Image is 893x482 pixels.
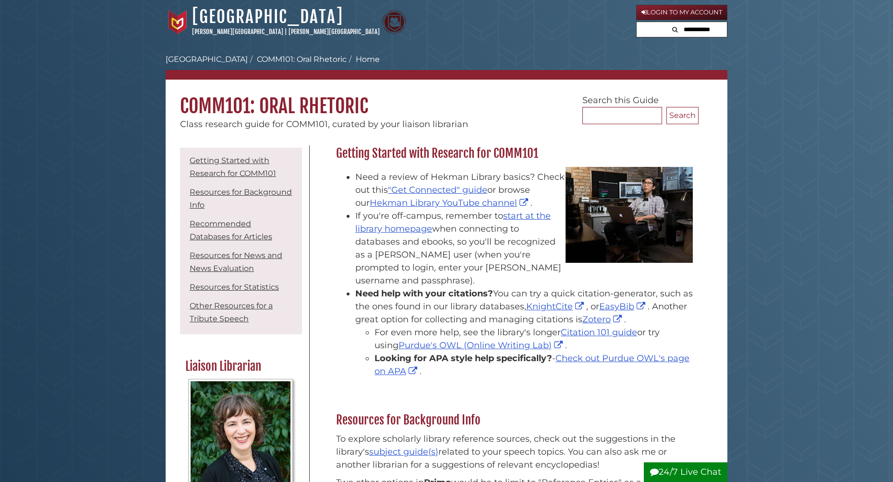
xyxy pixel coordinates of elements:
a: Resources for News and News Evaluation [190,251,282,273]
a: [GEOGRAPHIC_DATA] [192,6,343,27]
li: For even more help, see the library's longer or try using . [374,326,694,352]
button: Search [669,22,681,35]
i: Search [672,26,678,33]
h2: Liaison Librarian [181,359,301,374]
a: start at the library homepage [355,211,551,234]
a: Other Resources for a Tribute Speech [190,301,273,323]
a: Purdue's OWL (Online Writing Lab) [398,340,565,351]
nav: breadcrumb [166,54,727,80]
h2: Getting Started with Research for COMM101 [331,146,699,161]
a: Citation 101 guide [561,327,637,338]
a: [PERSON_NAME][GEOGRAPHIC_DATA] [289,28,380,35]
a: Recommended Databases for Articles [190,219,272,241]
a: EasyBib [599,301,648,312]
strong: Looking for APA style help specifically? [374,353,552,364]
button: Search [666,107,699,124]
li: Need a review of Hekman Library basics? Check out this or browse our . [355,171,694,210]
a: Check out Purdue OWL's page on APA [374,353,689,376]
a: [GEOGRAPHIC_DATA] [166,55,248,64]
li: You can try a quick citation-generator, such as the ones found in our library databases, , or . A... [355,287,694,378]
li: - . [374,352,694,378]
a: [PERSON_NAME][GEOGRAPHIC_DATA] [192,28,283,35]
p: To explore scholarly library reference sources, check out the suggestions in the library's relate... [336,433,694,471]
a: Login to My Account [636,5,727,20]
a: Hekman Library YouTube channel [370,198,531,208]
a: Resources for Background Info [190,188,292,210]
a: subject guide(s) [369,447,438,457]
span: Class research guide for COMM101, curated by your liaison librarian [180,119,468,129]
button: 24/7 Live Chat [644,462,727,482]
span: | [285,28,287,35]
img: Calvin Theological Seminary [382,10,406,34]
li: Home [347,54,380,65]
a: Getting Started with Research for COMM101 [190,156,276,178]
a: Resources for Statistics [190,282,279,292]
a: "Get Connected" guide [388,185,487,195]
a: Zotero [582,314,624,325]
a: COMM101: Oral Rhetoric [257,55,347,64]
li: If you're off-campus, remember to when connecting to databases and ebooks, so you'll be recognize... [355,210,694,287]
h2: Resources for Background Info [331,412,699,428]
strong: Need help with your citations? [355,288,493,299]
a: KnightCite [526,301,586,312]
h1: COMM101: Oral Rhetoric [166,80,727,118]
img: Calvin University [166,10,190,34]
